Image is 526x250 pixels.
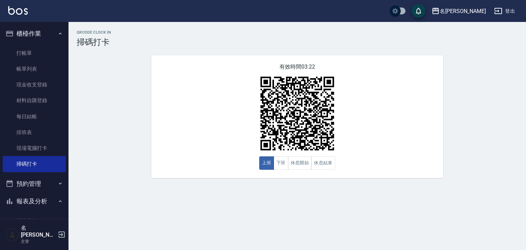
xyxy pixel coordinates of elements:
button: save [412,4,425,18]
a: 材料自購登錄 [3,93,66,108]
h3: 掃碼打卡 [77,37,518,47]
img: Logo [8,6,28,15]
button: 休息開始 [288,156,312,170]
button: 上班 [259,156,274,170]
a: 排班表 [3,124,66,140]
button: 登出 [491,5,518,17]
a: 報表目錄 [3,213,66,229]
p: 主管 [21,238,56,245]
a: 現金收支登錄 [3,77,66,93]
button: 休息結束 [311,156,335,170]
a: 帳單列表 [3,61,66,77]
div: 名[PERSON_NAME] [440,7,486,15]
img: Person [5,228,19,241]
button: 名[PERSON_NAME] [429,4,489,18]
h2: QRcode Clock In [77,30,518,35]
button: 報表及分析 [3,192,66,210]
a: 現場電腦打卡 [3,140,66,156]
a: 打帳單 [3,45,66,61]
button: 預約管理 [3,175,66,193]
div: 有效時間 03:22 [151,55,443,178]
button: 下班 [274,156,288,170]
a: 每日結帳 [3,109,66,124]
a: 掃碼打卡 [3,156,66,172]
h5: 名[PERSON_NAME] [21,225,56,238]
button: 櫃檯作業 [3,25,66,43]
